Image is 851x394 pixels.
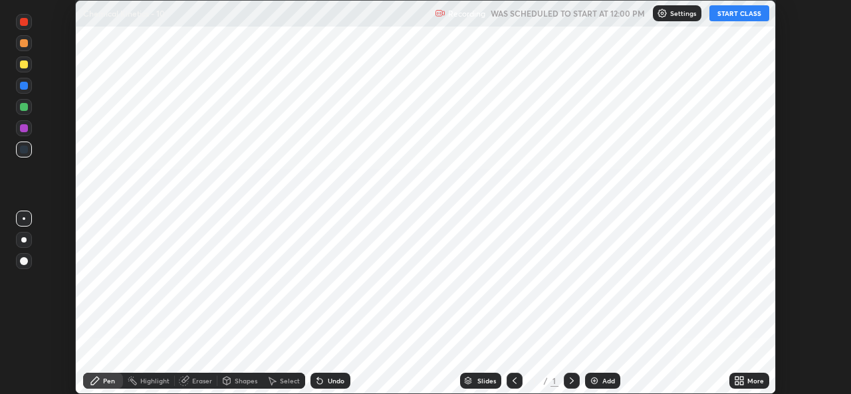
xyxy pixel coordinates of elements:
p: Chemical Kinetics - 10 [83,8,165,19]
div: 1 [528,377,541,385]
img: class-settings-icons [657,8,668,19]
img: add-slide-button [589,375,600,386]
div: / [544,377,548,385]
div: Add [602,377,615,384]
img: recording.375f2c34.svg [435,8,445,19]
h5: WAS SCHEDULED TO START AT 12:00 PM [491,7,645,19]
div: Undo [328,377,344,384]
div: Shapes [235,377,257,384]
div: Eraser [192,377,212,384]
div: Pen [103,377,115,384]
div: Highlight [140,377,170,384]
div: 1 [550,375,558,387]
div: Select [280,377,300,384]
button: START CLASS [709,5,769,21]
div: More [747,377,764,384]
p: Settings [670,10,696,17]
div: Slides [477,377,496,384]
p: Recording [448,9,485,19]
